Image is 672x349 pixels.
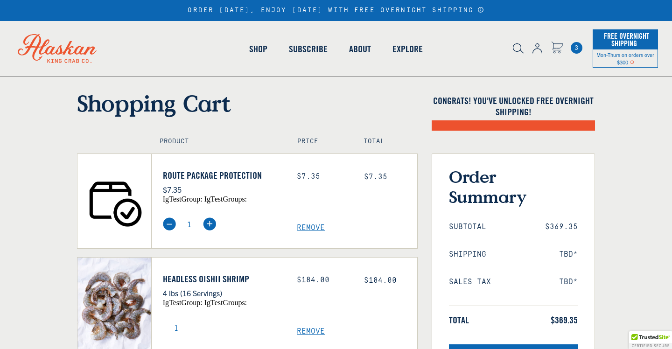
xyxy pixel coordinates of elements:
[545,223,578,231] span: $369.35
[571,42,582,54] a: Cart
[163,183,283,195] p: $7.35
[449,278,491,286] span: Sales Tax
[204,299,247,307] span: igTestGroups:
[297,327,417,336] a: Remove
[449,250,486,259] span: Shipping
[188,7,484,14] div: ORDER [DATE], ENJOY [DATE] WITH FREE OVERNIGHT SHIPPING
[77,90,418,117] h1: Shopping Cart
[364,276,397,285] span: $184.00
[364,138,409,146] h4: Total
[163,217,176,230] img: minus
[513,43,524,54] img: search
[297,138,343,146] h4: Price
[278,22,338,76] a: Subscribe
[160,138,278,146] h4: Product
[163,287,283,299] p: 4 lbs (16 Servings)
[77,154,151,248] img: Route Package Protection - $7.35
[5,21,110,76] img: Alaskan King Crab Co. logo
[297,172,350,181] div: $7.35
[477,7,484,13] a: Announcement Bar Modal
[338,22,382,76] a: About
[204,195,247,203] span: igTestGroups:
[449,223,486,231] span: Subtotal
[163,299,203,307] span: igTestGroup:
[297,223,417,232] a: Remove
[602,29,649,50] span: Free Overnight Shipping
[551,42,563,55] a: Cart
[163,273,283,285] a: Headless Oishii Shrimp
[364,173,387,181] span: $7.35
[630,59,634,65] span: Shipping Notice Icon
[551,314,578,326] span: $369.35
[571,42,582,54] span: 3
[382,22,434,76] a: Explore
[238,22,278,76] a: Shop
[629,331,672,349] div: Trusted Site Badge
[449,314,469,326] span: Total
[432,95,595,118] h4: Congrats! You've unlocked FREE OVERNIGHT SHIPPING!
[297,276,350,285] div: $184.00
[596,51,654,65] span: Mon-Thurs on orders over $300
[532,43,542,54] img: account
[163,170,283,181] a: Route Package Protection
[449,167,578,207] h3: Order Summary
[163,195,203,203] span: igTestGroup:
[203,217,216,230] img: plus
